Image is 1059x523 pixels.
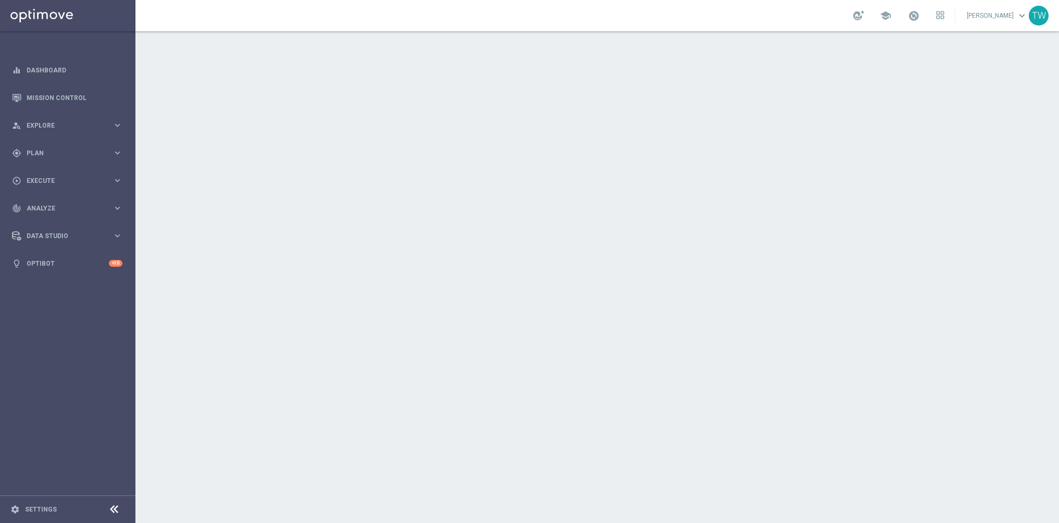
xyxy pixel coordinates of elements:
[966,8,1029,23] a: [PERSON_NAME]keyboard_arrow_down
[12,250,122,277] div: Optibot
[25,506,57,513] a: Settings
[12,148,113,158] div: Plan
[12,56,122,84] div: Dashboard
[12,66,21,75] i: equalizer
[27,122,113,129] span: Explore
[109,260,122,267] div: +10
[11,232,123,240] button: Data Studio keyboard_arrow_right
[11,177,123,185] button: play_circle_outline Execute keyboard_arrow_right
[113,120,122,130] i: keyboard_arrow_right
[12,204,113,213] div: Analyze
[12,84,122,111] div: Mission Control
[12,121,21,130] i: person_search
[12,121,113,130] div: Explore
[113,176,122,185] i: keyboard_arrow_right
[27,233,113,239] span: Data Studio
[113,231,122,241] i: keyboard_arrow_right
[12,176,21,185] i: play_circle_outline
[12,259,21,268] i: lightbulb
[113,148,122,158] i: keyboard_arrow_right
[12,148,21,158] i: gps_fixed
[1029,6,1049,26] div: TW
[11,66,123,74] button: equalizer Dashboard
[27,150,113,156] span: Plan
[27,205,113,211] span: Analyze
[11,259,123,268] button: lightbulb Optibot +10
[12,231,113,241] div: Data Studio
[12,176,113,185] div: Execute
[880,10,891,21] span: school
[27,84,122,111] a: Mission Control
[11,149,123,157] button: gps_fixed Plan keyboard_arrow_right
[11,121,123,130] button: person_search Explore keyboard_arrow_right
[11,94,123,102] button: Mission Control
[1016,10,1028,21] span: keyboard_arrow_down
[12,204,21,213] i: track_changes
[10,505,20,514] i: settings
[27,56,122,84] a: Dashboard
[27,250,109,277] a: Optibot
[27,178,113,184] span: Execute
[11,204,123,213] button: track_changes Analyze keyboard_arrow_right
[113,203,122,213] i: keyboard_arrow_right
